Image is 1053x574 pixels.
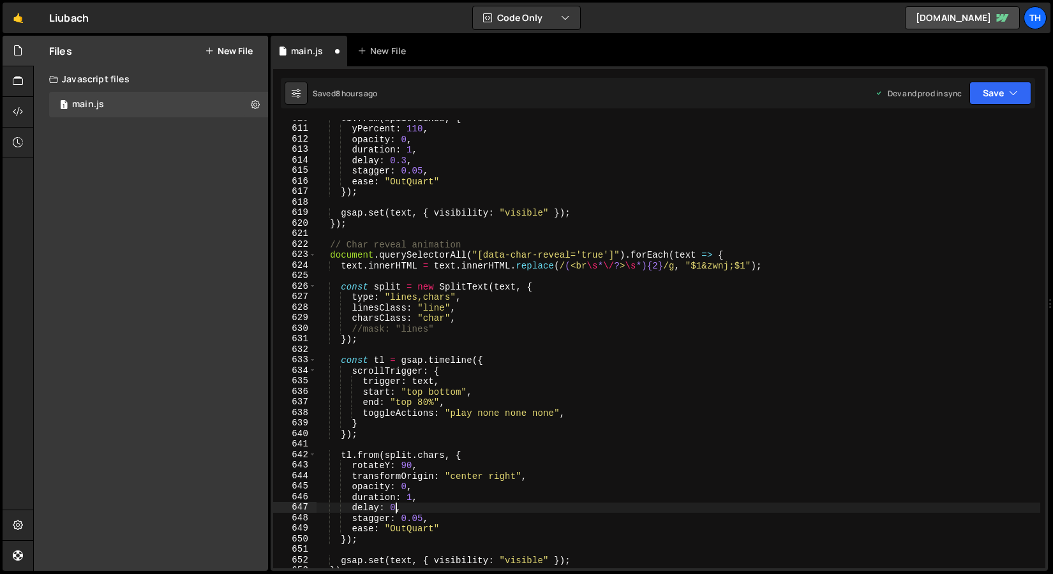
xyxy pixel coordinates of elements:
div: 620 [273,218,317,229]
div: 631 [273,334,317,344]
div: 627 [273,291,317,302]
div: 616 [273,176,317,187]
div: 619 [273,207,317,218]
div: 618 [273,197,317,208]
a: [DOMAIN_NAME] [905,6,1020,29]
div: Liubach [49,10,89,26]
span: 1 [60,101,68,111]
div: Dev and prod in sync [875,88,962,99]
div: 637 [273,397,317,408]
div: 633 [273,355,317,365]
div: 649 [273,523,317,534]
button: Code Only [473,6,580,29]
div: 16256/43835.js [49,92,273,117]
div: main.js [291,45,323,57]
div: 650 [273,534,317,545]
div: 651 [273,544,317,555]
div: 645 [273,481,317,492]
a: 🤙 [3,3,34,33]
div: 617 [273,186,317,197]
a: Th [1024,6,1047,29]
div: Javascript files [34,66,268,92]
div: 8 hours ago [336,88,378,99]
div: 621 [273,228,317,239]
div: 628 [273,302,317,313]
button: Save [969,82,1031,105]
div: 644 [273,471,317,482]
div: 615 [273,165,317,176]
div: 636 [273,386,317,397]
div: 638 [273,408,317,418]
div: 647 [273,502,317,513]
div: 626 [273,281,317,292]
div: 652 [273,555,317,566]
div: 622 [273,239,317,250]
button: New File [205,46,253,56]
div: 613 [273,144,317,155]
div: 648 [273,513,317,524]
div: main.js [72,99,104,110]
div: 634 [273,365,317,376]
div: 624 [273,260,317,271]
div: 630 [273,323,317,334]
div: 643 [273,460,317,471]
div: 612 [273,134,317,145]
div: 614 [273,155,317,166]
div: 640 [273,429,317,439]
div: 641 [273,439,317,450]
div: Saved [313,88,378,99]
div: New File [357,45,411,57]
div: 611 [273,123,317,134]
div: 642 [273,450,317,460]
div: 646 [273,492,317,503]
div: 635 [273,376,317,386]
div: 629 [273,313,317,323]
div: 625 [273,270,317,281]
div: 623 [273,249,317,260]
div: 632 [273,344,317,355]
div: 639 [273,418,317,429]
h2: Files [49,44,72,58]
